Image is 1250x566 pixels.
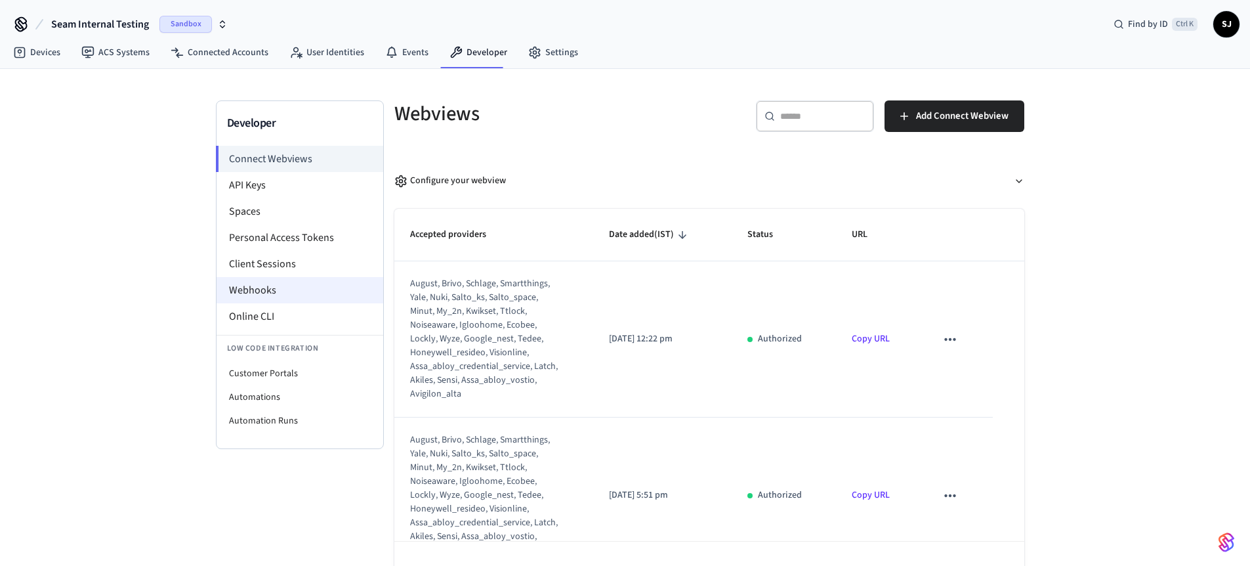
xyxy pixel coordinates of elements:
[1128,18,1168,31] span: Find by ID
[609,489,715,502] p: [DATE] 5:51 pm
[217,362,383,385] li: Customer Portals
[217,385,383,409] li: Automations
[410,277,561,401] div: august, brivo, schlage, smartthings, yale, nuki, salto_ks, salto_space, minut, my_2n, kwikset, tt...
[758,332,802,346] p: Authorized
[217,225,383,251] li: Personal Access Tokens
[1213,11,1240,37] button: SJ
[609,332,715,346] p: [DATE] 12:22 pm
[852,489,890,502] a: Copy URL
[410,225,503,245] span: Accepted providers
[217,303,383,330] li: Online CLI
[3,41,71,64] a: Devices
[439,41,518,64] a: Developer
[394,100,701,127] h5: Webviews
[518,41,589,64] a: Settings
[609,225,691,245] span: Date added(IST)
[71,41,160,64] a: ACS Systems
[217,172,383,198] li: API Keys
[916,108,1009,125] span: Add Connect Webview
[160,41,279,64] a: Connected Accounts
[394,163,1024,198] button: Configure your webview
[227,114,373,133] h3: Developer
[217,409,383,433] li: Automation Runs
[216,146,383,172] li: Connect Webviews
[279,41,375,64] a: User Identities
[217,251,383,277] li: Client Sessions
[217,335,383,362] li: Low Code Integration
[852,332,890,345] a: Copy URL
[394,174,506,188] div: Configure your webview
[1215,12,1238,36] span: SJ
[852,225,885,245] span: URL
[758,489,802,502] p: Authorized
[375,41,439,64] a: Events
[885,100,1024,132] button: Add Connect Webview
[747,225,790,245] span: Status
[1219,532,1234,553] img: SeamLogoGradient.69752ec5.svg
[1172,18,1198,31] span: Ctrl K
[217,277,383,303] li: Webhooks
[51,16,149,32] span: Seam Internal Testing
[410,433,561,557] div: august, brivo, schlage, smartthings, yale, nuki, salto_ks, salto_space, minut, my_2n, kwikset, tt...
[217,198,383,225] li: Spaces
[159,16,212,33] span: Sandbox
[1103,12,1208,36] div: Find by IDCtrl K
